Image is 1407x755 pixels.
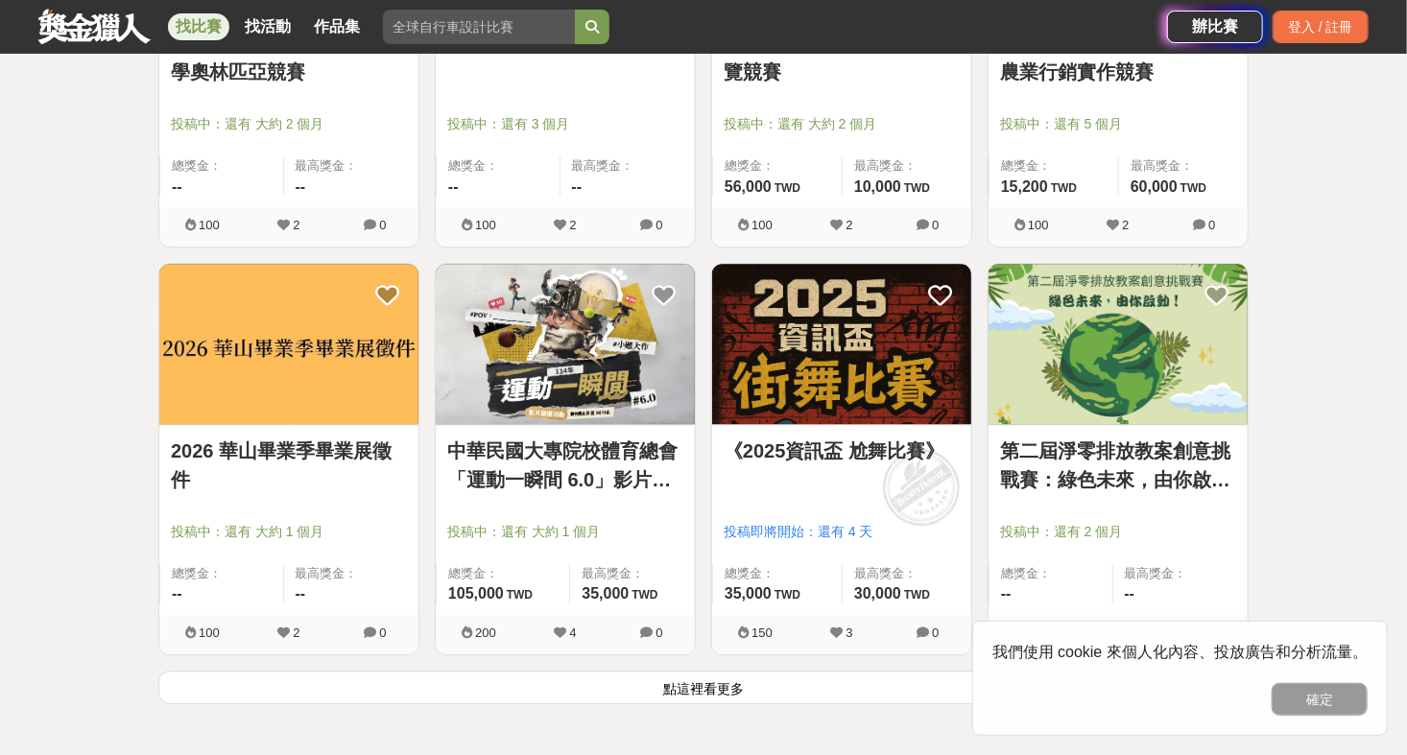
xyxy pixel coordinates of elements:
[383,10,575,44] input: 全球自行車設計比賽
[159,264,418,424] img: Cover Image
[582,585,629,602] span: 35,000
[448,178,459,195] span: --
[572,178,583,195] span: --
[293,218,299,232] span: 2
[569,625,576,640] span: 4
[932,625,939,640] span: 0
[475,218,496,232] span: 100
[171,436,407,494] a: 2026 華山畢業季畢業展徵件
[296,564,408,583] span: 最高獎金：
[158,671,1249,704] button: 點這裡看更多
[1125,564,1237,583] span: 最高獎金：
[1131,178,1178,195] span: 60,000
[1122,218,1129,232] span: 2
[1125,585,1135,602] span: --
[846,218,852,232] span: 2
[989,264,1248,425] a: Cover Image
[448,156,548,176] span: 總獎金：
[712,264,971,424] img: Cover Image
[904,181,930,195] span: TWD
[1272,683,1368,716] button: 確定
[1000,114,1236,134] span: 投稿中：還有 5 個月
[725,585,772,602] span: 35,000
[846,625,852,640] span: 3
[168,13,229,40] a: 找比賽
[751,625,773,640] span: 150
[448,585,504,602] span: 105,000
[1131,156,1236,176] span: 最高獎金：
[436,264,695,424] img: Cover Image
[199,625,220,640] span: 100
[775,181,800,195] span: TWD
[725,564,830,583] span: 總獎金：
[447,114,683,134] span: 投稿中：還有 3 個月
[296,178,306,195] span: --
[854,564,960,583] span: 最高獎金：
[448,564,558,583] span: 總獎金：
[632,588,657,602] span: TWD
[237,13,298,40] a: 找活動
[1180,181,1206,195] span: TWD
[1001,156,1107,176] span: 總獎金：
[379,218,386,232] span: 0
[199,218,220,232] span: 100
[724,114,960,134] span: 投稿中：還有 大約 2 個月
[775,588,800,602] span: TWD
[904,588,930,602] span: TWD
[172,564,272,583] span: 總獎金：
[1000,522,1236,542] span: 投稿中：還有 2 個月
[1208,218,1215,232] span: 0
[656,625,662,640] span: 0
[854,156,960,176] span: 最高獎金：
[436,264,695,425] a: Cover Image
[1000,436,1236,494] a: 第二屆淨零排放教案創意挑戰賽：綠色未來，由你啟動！
[379,625,386,640] span: 0
[171,114,407,134] span: 投稿中：還有 大約 2 個月
[854,178,901,195] span: 10,000
[296,156,408,176] span: 最高獎金：
[447,436,683,494] a: 中華民國大專院校體育總會「運動一瞬間 6.0」影片徵選活動
[172,585,182,602] span: --
[507,588,533,602] span: TWD
[306,13,368,40] a: 作品集
[1001,564,1101,583] span: 總獎金：
[1167,11,1263,43] a: 辦比賽
[293,625,299,640] span: 2
[296,585,306,602] span: --
[989,264,1248,424] img: Cover Image
[1000,29,1236,86] a: 2026 第八屆全國高中職新農業行銷實作競賽
[724,522,960,542] span: 投稿即將開始：還有 4 天
[1001,178,1048,195] span: 15,200
[447,522,683,542] span: 投稿中：還有 大約 1 個月
[724,436,960,465] a: 《2025資訊盃 尬舞比賽》
[725,156,830,176] span: 總獎金：
[172,156,272,176] span: 總獎金：
[932,218,939,232] span: 0
[1028,218,1049,232] span: 100
[171,29,407,86] a: 2026臺灣區第25届小學數學奧林匹亞競賽
[1001,585,1012,602] span: --
[724,29,960,86] a: 2025高科盃-遊程設計暨導覽競賽
[582,564,683,583] span: 最高獎金：
[1273,11,1369,43] div: 登入 / 註冊
[725,178,772,195] span: 56,000
[569,218,576,232] span: 2
[656,218,662,232] span: 0
[712,264,971,425] a: Cover Image
[854,585,901,602] span: 30,000
[475,625,496,640] span: 200
[172,178,182,195] span: --
[159,264,418,425] a: Cover Image
[572,156,684,176] span: 最高獎金：
[751,218,773,232] span: 100
[171,522,407,542] span: 投稿中：還有 大約 1 個月
[992,644,1368,660] span: 我們使用 cookie 來個人化內容、投放廣告和分析流量。
[1051,181,1077,195] span: TWD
